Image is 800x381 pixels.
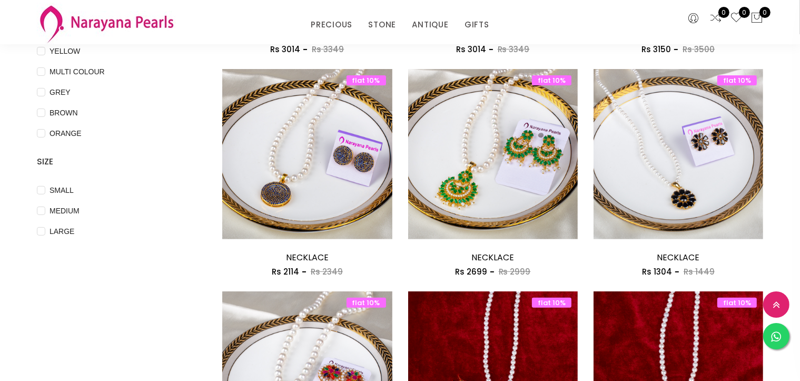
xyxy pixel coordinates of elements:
[739,7,750,18] span: 0
[683,44,715,55] span: Rs 3500
[312,44,344,55] span: Rs 3349
[717,75,757,85] span: flat 10%
[311,17,352,33] a: PRECIOUS
[532,75,571,85] span: flat 10%
[37,155,191,168] h4: SIZE
[684,266,715,277] span: Rs 1449
[412,17,449,33] a: ANTIQUE
[718,7,729,18] span: 0
[759,7,771,18] span: 0
[750,12,763,25] button: 0
[347,75,386,85] span: flat 10%
[471,251,514,263] a: NECKLACE
[641,44,671,55] span: Rs 3150
[456,44,486,55] span: Rs 3014
[270,44,300,55] span: Rs 3014
[45,184,78,196] span: SMALL
[45,66,109,77] span: MULTI COLOUR
[272,266,299,277] span: Rs 2114
[717,298,757,308] span: flat 10%
[45,226,78,237] span: LARGE
[311,266,343,277] span: Rs 2349
[532,298,571,308] span: flat 10%
[45,45,84,57] span: YELLOW
[709,12,722,25] a: 0
[465,17,489,33] a: GIFTS
[642,266,672,277] span: Rs 1304
[45,205,84,217] span: MEDIUM
[499,266,531,277] span: Rs 2999
[45,128,86,139] span: ORANGE
[498,44,530,55] span: Rs 3349
[347,298,386,308] span: flat 10%
[45,86,75,98] span: GREY
[455,266,487,277] span: Rs 2699
[45,107,82,119] span: BROWN
[730,12,743,25] a: 0
[286,251,329,263] a: NECKLACE
[368,17,396,33] a: STONE
[657,251,699,263] a: NECKLACE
